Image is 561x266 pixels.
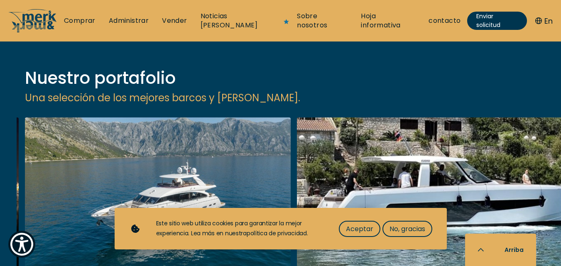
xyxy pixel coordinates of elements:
[162,16,187,25] a: Vender
[429,16,461,25] a: contacto
[109,16,149,25] a: Administrar
[361,11,400,30] font: Hoja informativa
[346,224,373,234] font: Aceptar
[25,66,176,90] font: Nuestro portafolio
[307,229,308,237] font: .
[361,12,415,30] a: Hoja informativa
[64,16,96,25] a: Comprar
[505,246,524,254] font: Arriba
[382,221,432,237] button: No, gracias
[544,16,553,26] font: En
[156,219,302,237] font: Este sitio web utiliza cookies para garantizar la mejor experiencia. Lea más en nuestra
[390,224,425,234] font: No, gracias
[476,12,500,29] font: Enviar solicitud
[297,12,348,30] a: Sobre nosotros
[201,11,258,30] font: Noticias [PERSON_NAME]
[8,231,35,258] button: Show Accessibility Preferences
[201,12,284,30] a: Noticias [PERSON_NAME]
[247,229,307,237] a: política de privacidad
[535,15,553,27] button: En
[465,234,536,266] button: Arriba
[339,221,380,237] button: Aceptar
[297,11,327,30] font: Sobre nosotros
[25,91,300,105] font: Una selección de los mejores barcos y [PERSON_NAME].
[467,12,527,30] a: Enviar solicitud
